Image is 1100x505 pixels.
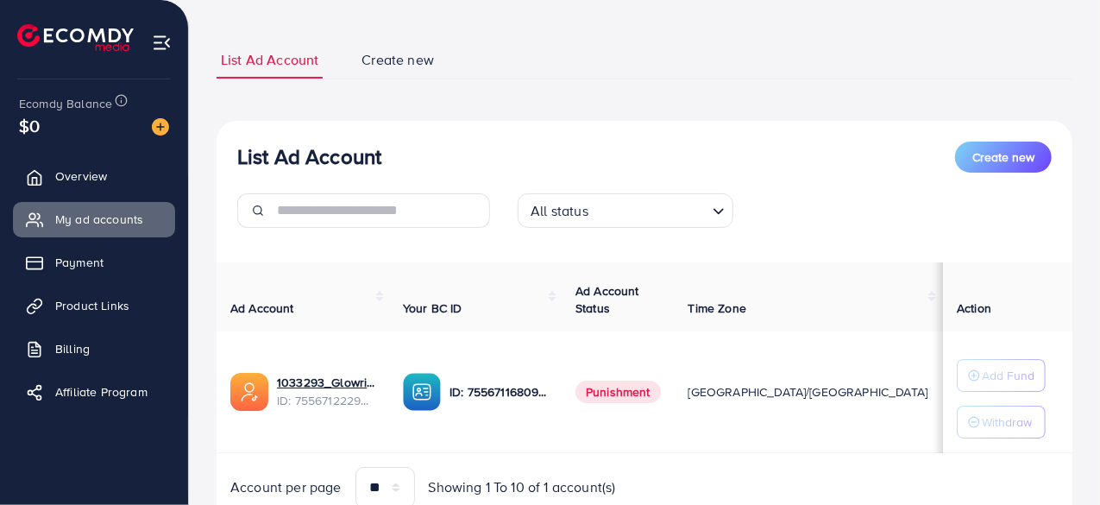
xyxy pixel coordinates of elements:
p: ID: 7556711680949026824 [449,382,548,402]
button: Withdraw [957,406,1046,439]
button: Create new [955,142,1052,173]
a: Overview [13,159,175,193]
span: Action [957,300,991,317]
img: ic-ads-acc.e4c84228.svg [230,373,268,411]
span: My ad accounts [55,211,143,228]
div: <span class='underline'>1033293_Glowria123_1759434494804</span></br>7556712229031149586 [277,374,375,409]
a: Affiliate Program [13,375,175,409]
span: Ecomdy Balance [19,95,112,112]
span: All status [527,199,592,224]
h3: List Ad Account [237,144,381,169]
span: Punishment [575,381,661,403]
a: 1033293_Glowria123_1759434494804 [277,374,375,391]
p: Withdraw [982,412,1032,432]
a: Product Links [13,288,175,323]
span: Time Zone [688,300,746,317]
span: Product Links [55,297,129,314]
input: Search for option [594,195,706,224]
img: menu [152,33,172,53]
span: Your BC ID [403,300,462,317]
a: Billing [13,331,175,366]
span: List Ad Account [221,50,318,70]
span: Account per page [230,477,342,497]
div: Search for option [518,193,733,228]
span: Overview [55,167,107,185]
img: ic-ba-acc.ded83a64.svg [403,373,441,411]
img: image [152,118,169,136]
a: Payment [13,245,175,280]
span: $0 [19,113,40,138]
span: Ad Account [230,300,294,317]
span: [GEOGRAPHIC_DATA]/[GEOGRAPHIC_DATA] [688,383,928,401]
button: Add Fund [957,359,1046,392]
p: Add Fund [982,365,1034,386]
span: Create new [972,148,1034,166]
span: ID: 7556712229031149586 [277,392,375,409]
span: Payment [55,254,104,271]
span: Ad Account Status [575,282,639,317]
iframe: Chat [1027,427,1087,492]
a: My ad accounts [13,202,175,237]
span: Billing [55,340,90,357]
span: Showing 1 To 10 of 1 account(s) [429,477,616,497]
span: Create new [361,50,434,70]
span: Affiliate Program [55,383,148,401]
img: logo [17,24,134,51]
